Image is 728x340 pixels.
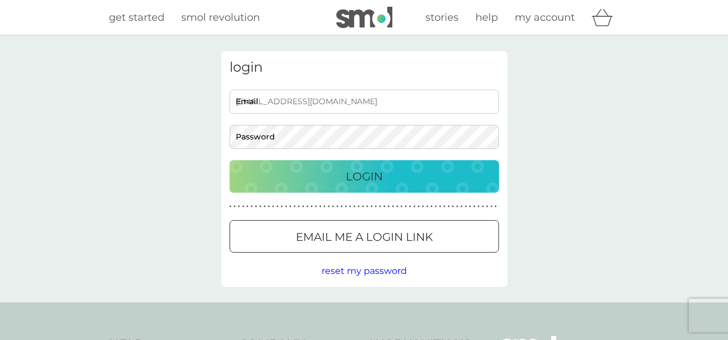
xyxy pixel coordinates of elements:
[233,204,236,209] p: ●
[230,204,232,209] p: ●
[336,7,392,28] img: smol
[388,204,390,209] p: ●
[230,220,499,253] button: Email me a login link
[272,204,274,209] p: ●
[383,204,386,209] p: ●
[456,204,459,209] p: ●
[319,204,322,209] p: ●
[425,10,459,26] a: stories
[109,11,164,24] span: get started
[515,10,575,26] a: my account
[358,204,360,209] p: ●
[443,204,446,209] p: ●
[592,6,620,29] div: basket
[413,204,415,209] p: ●
[435,204,437,209] p: ●
[495,204,497,209] p: ●
[294,204,296,209] p: ●
[285,204,287,209] p: ●
[323,204,326,209] p: ●
[298,204,300,209] p: ●
[181,11,260,24] span: smol revolution
[375,204,377,209] p: ●
[478,204,480,209] p: ●
[341,204,343,209] p: ●
[418,204,420,209] p: ●
[515,11,575,24] span: my account
[439,204,441,209] p: ●
[475,10,498,26] a: help
[425,11,459,24] span: stories
[370,204,373,209] p: ●
[276,204,278,209] p: ●
[109,10,164,26] a: get started
[281,204,283,209] p: ●
[349,204,351,209] p: ●
[473,204,475,209] p: ●
[332,204,335,209] p: ●
[431,204,433,209] p: ●
[346,167,383,185] p: Login
[289,204,291,209] p: ●
[251,204,253,209] p: ●
[310,204,313,209] p: ●
[336,204,338,209] p: ●
[230,59,499,76] h3: login
[396,204,399,209] p: ●
[379,204,381,209] p: ●
[230,160,499,193] button: Login
[447,204,450,209] p: ●
[238,204,240,209] p: ●
[460,204,463,209] p: ●
[264,204,266,209] p: ●
[242,204,244,209] p: ●
[486,204,488,209] p: ●
[268,204,270,209] p: ●
[475,11,498,24] span: help
[392,204,394,209] p: ●
[322,266,407,276] span: reset my password
[401,204,403,209] p: ●
[491,204,493,209] p: ●
[255,204,257,209] p: ●
[296,228,433,246] p: Email me a login link
[315,204,317,209] p: ●
[426,204,428,209] p: ●
[246,204,249,209] p: ●
[469,204,471,209] p: ●
[482,204,484,209] p: ●
[367,204,369,209] p: ●
[465,204,467,209] p: ●
[452,204,454,209] p: ●
[259,204,262,209] p: ●
[362,204,364,209] p: ●
[302,204,304,209] p: ●
[409,204,411,209] p: ●
[354,204,356,209] p: ●
[405,204,407,209] p: ●
[328,204,330,209] p: ●
[181,10,260,26] a: smol revolution
[422,204,424,209] p: ●
[345,204,347,209] p: ●
[322,264,407,278] button: reset my password
[306,204,309,209] p: ●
